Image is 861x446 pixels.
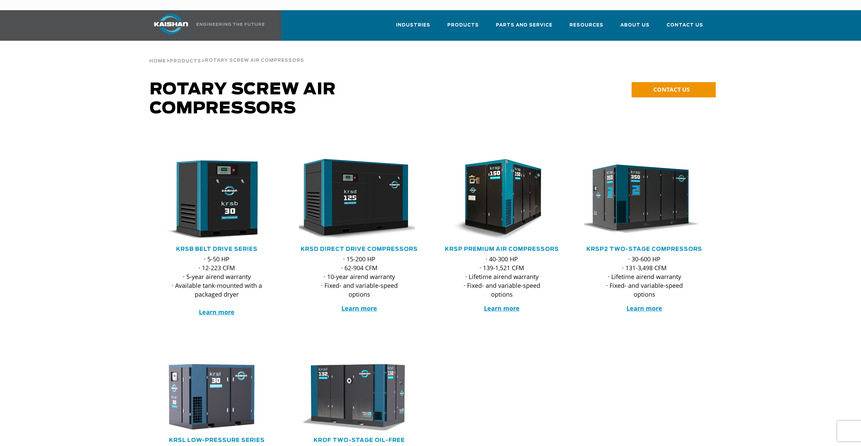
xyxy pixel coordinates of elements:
span: Contact Us [667,21,703,29]
a: Resources [569,16,603,39]
a: About Us [620,16,650,39]
a: Products [170,58,201,64]
div: krsd125 [299,159,420,240]
img: krsp350 [579,159,700,240]
a: Kaishan USA [146,10,266,41]
span: CONTACT US [653,86,690,93]
span: Products [170,59,201,63]
span: Home [149,59,166,63]
img: krsb30 [151,159,272,240]
a: KRSL Low-Pressure Series [169,438,265,443]
p: · 15-200 HP · 62-904 CFM · 10-year airend warranty · Fixed- and variable-speed options [313,255,406,299]
a: KRSP Premium Air Compressors [445,246,559,252]
img: krsl30 [151,362,272,431]
a: KROF TWO-STAGE OIL-FREE [314,438,405,443]
a: Learn more [199,308,235,316]
p: · 30-600 HP · 131-3,498 CFM · Lifetime airend warranty · Fixed- and variable-speed options [598,255,691,299]
img: krof132 [294,362,415,431]
div: krsp350 [584,159,705,240]
span: Products [447,21,479,29]
a: Home [149,58,166,64]
a: Products [447,16,479,39]
img: Engineering the future [196,23,264,26]
img: krsd125 [294,159,415,240]
div: krsl30 [156,362,277,431]
div: krof132 [299,362,420,431]
span: Parts and Service [496,21,553,29]
div: krsb30 [156,159,277,240]
span: Industries [396,21,430,29]
span: Rotary Screw Air Compressors [205,58,304,63]
a: Parts and Service [496,16,553,39]
span: Resources [569,21,603,29]
span: About Us [620,21,650,29]
a: Learn more [484,304,520,312]
a: Learn more [626,304,662,312]
a: KRSD Direct Drive Compressors [301,246,418,252]
a: CONTACT US [632,82,716,97]
a: Industries [396,16,430,39]
div: > > [149,41,304,67]
p: · 5-50 HP · 12-223 CFM · 5-year airend warranty · Available tank-mounted with a packaged dryer [170,255,264,316]
p: · 40-300 HP · 139-1,521 CFM · Lifetime airend warranty · Fixed- and variable-speed options [455,255,549,299]
img: kaishan logo [146,14,196,34]
a: KRSP2 Two-Stage Compressors [586,246,702,252]
img: krsp150 [436,159,557,240]
div: krsp150 [442,159,562,240]
a: Learn more [341,304,377,312]
a: Contact Us [667,16,703,39]
a: KRSB Belt Drive Series [176,246,258,252]
span: Rotary Screw Air Compressors [150,81,336,117]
